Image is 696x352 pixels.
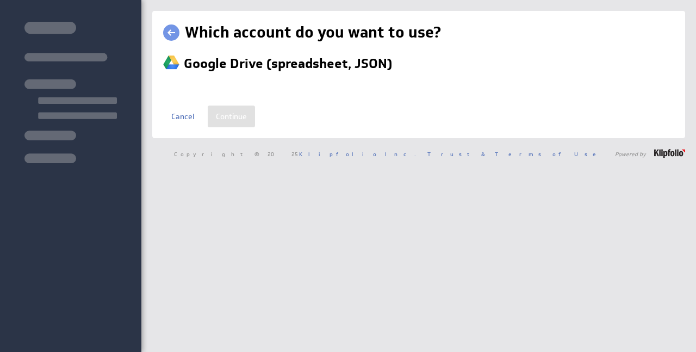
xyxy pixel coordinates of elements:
img: skeleton-sidenav.svg [24,22,117,163]
img: image6554840226126694000.png [163,54,179,71]
span: Copyright © 2025 [174,151,416,157]
a: Klipfolio Inc. [299,150,416,158]
h2: Google Drive (spreadsheet, JSON) [184,59,671,69]
a: Trust & Terms of Use [427,150,604,158]
a: Cancel [163,106,202,127]
input: Continue [208,106,255,127]
h1: Which account do you want to use? [185,22,441,44]
img: logo-footer.png [654,149,685,158]
span: Powered by [615,151,646,157]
